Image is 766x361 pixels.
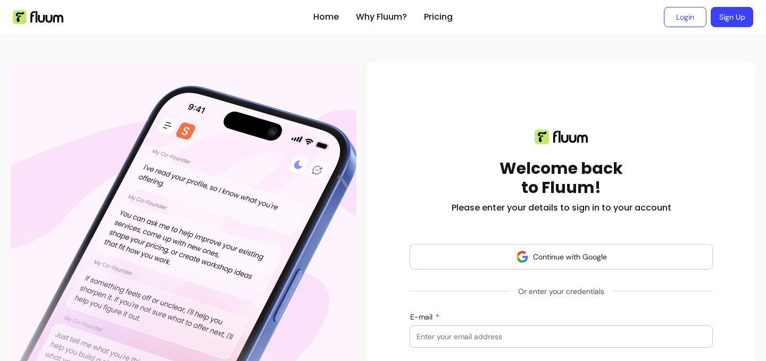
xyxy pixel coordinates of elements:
[13,10,63,24] img: Fluum Logo
[516,250,529,263] img: avatar
[356,11,407,23] a: Why Fluum?
[664,7,706,27] a: Login
[410,312,435,322] span: E-mail
[499,159,623,197] h1: Welcome back to Fluum!
[711,7,753,27] a: Sign Up
[417,331,706,342] input: E-mail
[313,11,339,23] a: Home
[410,244,713,270] button: Continue with Google
[510,282,613,301] span: Or enter your credentials
[424,11,453,23] a: Pricing
[535,130,588,144] img: Fluum logo
[452,202,671,214] h2: Please enter your details to sign in to your account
